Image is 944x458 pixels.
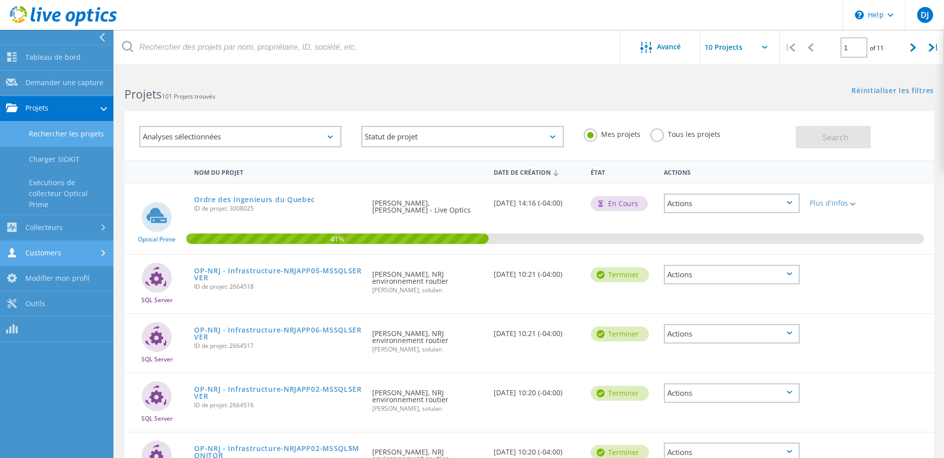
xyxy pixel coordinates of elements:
div: [PERSON_NAME], NRJ environnement routier [367,373,489,422]
span: Search [823,132,848,143]
div: | [780,30,800,65]
a: Live Optics Dashboard [10,21,117,28]
a: Ordre des Ingenieurs du Quebec [194,196,315,203]
span: SQL Server [141,297,173,303]
div: Terminer [591,386,649,401]
svg: \n [855,10,864,19]
div: Date de création [489,162,586,181]
span: Optical Prime [138,236,176,242]
div: État [586,162,658,181]
label: Mes projets [584,128,640,138]
div: [DATE] 10:21 (-04:00) [489,255,586,288]
div: Plus d'infos [810,200,864,207]
div: Analyses sélectionnées [139,126,341,147]
div: Actions [664,383,800,403]
span: of 11 [870,44,884,52]
div: [DATE] 10:20 (-04:00) [489,373,586,406]
label: Tous les projets [650,128,721,138]
a: OP-NRJ - Infrastructure-NRJAPP06-MSSQLSERVER [194,327,362,341]
div: Nom du projet [189,162,367,181]
span: ID de projet: 2664518 [194,284,362,290]
a: OP-NRJ - Infrastructure-NRJAPP02-MSSQLSERVER [194,386,362,400]
span: [PERSON_NAME], solulan [372,346,484,352]
span: ID de projet: 2664516 [194,402,362,408]
div: Terminer [591,327,649,342]
span: [PERSON_NAME], solulan [372,406,484,412]
span: ID de projet: 3008025 [194,206,362,212]
div: [DATE] 10:21 (-04:00) [489,314,586,347]
span: Avancé [657,43,681,50]
span: 101 Projets trouvés [162,92,215,101]
div: [PERSON_NAME], NRJ environnement routier [367,255,489,303]
span: 41% [186,233,489,242]
div: Actions [664,265,800,284]
div: | [924,30,944,65]
div: [PERSON_NAME], NRJ environnement routier [367,314,489,362]
div: Actions [664,194,800,213]
a: Réinitialiser les filtres [851,87,934,96]
div: Terminer [591,267,649,282]
div: Actions [664,324,800,343]
div: [DATE] 14:16 (-04:00) [489,184,586,217]
div: [PERSON_NAME], [PERSON_NAME] - Live Optics [367,184,489,224]
span: ID de projet: 2664517 [194,343,362,349]
span: DJ [921,11,929,19]
a: OP-NRJ - Infrastructure-NRJAPP05-MSSQLSERVER [194,267,362,281]
span: SQL Server [141,416,173,422]
button: Search [796,126,871,148]
b: Projets [124,86,162,102]
input: Rechercher des projets par nom, propriétaire, ID, société, etc. [114,30,621,65]
div: Statut de projet [361,126,563,147]
div: Actions [659,162,805,181]
div: En cours [591,196,648,211]
span: [PERSON_NAME], solulan [372,287,484,293]
span: SQL Server [141,356,173,362]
